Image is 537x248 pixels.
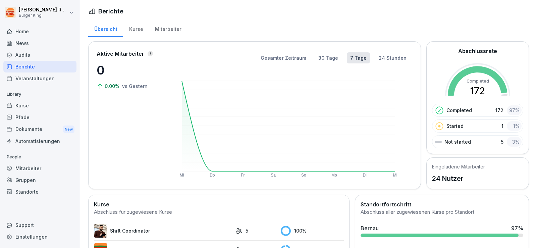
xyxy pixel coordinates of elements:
[281,226,344,236] div: 100 %
[375,52,410,63] button: 24 Stunden
[347,52,370,63] button: 7 Tage
[97,61,164,79] p: 0
[19,13,68,18] p: Burger King
[3,219,76,231] div: Support
[3,61,76,72] a: Berichte
[507,105,522,115] div: 97 %
[358,221,526,240] a: Bernau97%
[361,208,523,216] div: Abschluss aller zugewiesenen Kurse pro Standort
[123,20,149,37] a: Kurse
[241,173,245,178] text: Fr
[3,186,76,198] a: Standorte
[19,7,68,13] p: [PERSON_NAME] Rohrich
[3,100,76,111] a: Kurse
[210,173,215,178] text: Do
[257,52,310,63] button: Gesamter Zeitraum
[3,111,76,123] a: Pfade
[180,173,184,178] text: Mi
[3,123,76,136] div: Dokumente
[122,83,148,90] p: vs Gestern
[432,163,485,170] h5: Eingeladene Mitarbeiter
[444,138,471,145] p: Not started
[446,107,472,114] p: Completed
[94,224,232,238] a: Shift Coordinator
[3,26,76,37] a: Home
[3,135,76,147] a: Automatisierungen
[315,52,341,63] button: 30 Tage
[3,162,76,174] a: Mitarbeiter
[361,200,523,208] h2: Standortfortschritt
[94,224,107,238] img: q4kvd0p412g56irxfxn6tm8s.png
[511,224,523,232] div: 97 %
[507,137,522,147] div: 3 %
[458,47,497,55] h2: Abschlussrate
[3,72,76,84] a: Veranstaltungen
[3,89,76,100] p: Library
[149,20,187,37] a: Mitarbeiter
[446,122,464,130] p: Started
[94,208,344,216] div: Abschluss für zugewiesene Kurse
[507,121,522,131] div: 1 %
[88,20,123,37] a: Übersicht
[393,173,397,178] text: Mi
[3,231,76,243] a: Einstellungen
[271,173,276,178] text: Sa
[3,174,76,186] a: Gruppen
[3,49,76,61] a: Audits
[363,173,366,178] text: Di
[105,83,121,90] p: 0.00%
[97,50,144,58] p: Aktive Mitarbeiter
[98,7,123,16] h1: Berichte
[501,138,503,145] p: 5
[3,37,76,49] a: News
[63,126,74,133] div: New
[301,173,306,178] text: So
[495,107,503,114] p: 172
[3,123,76,136] a: DokumenteNew
[3,152,76,162] p: People
[432,173,485,184] p: 24 Nutzer
[331,173,337,178] text: Mo
[361,224,379,232] div: Bernau
[94,200,344,208] h2: Kurse
[501,122,503,130] p: 1
[246,227,248,234] p: 5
